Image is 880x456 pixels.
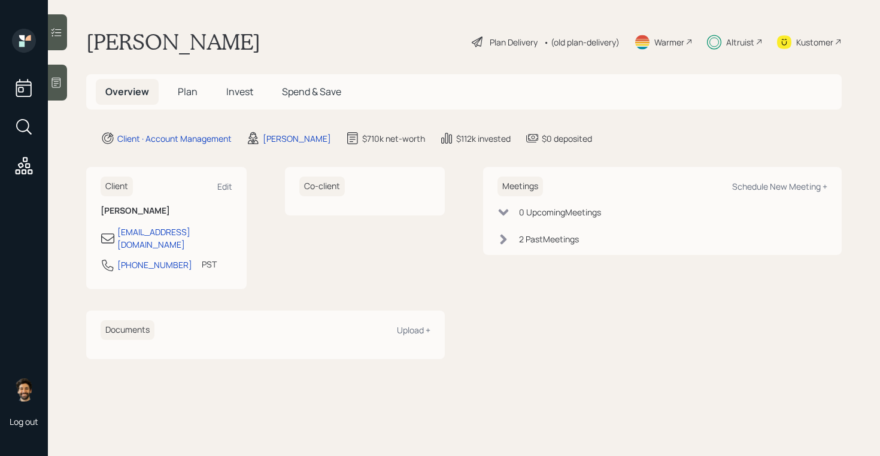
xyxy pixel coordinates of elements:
span: Invest [226,85,253,98]
h6: Meetings [497,177,543,196]
div: 2 Past Meeting s [519,233,579,245]
div: • (old plan-delivery) [544,36,620,48]
div: Upload + [397,324,430,336]
h6: Co-client [299,177,345,196]
div: Edit [217,181,232,192]
div: Altruist [726,36,754,48]
span: Spend & Save [282,85,341,98]
div: Client · Account Management [117,132,232,145]
div: Schedule New Meeting + [732,181,827,192]
img: eric-schwartz-headshot.png [12,378,36,402]
h6: Documents [101,320,154,340]
h6: [PERSON_NAME] [101,206,232,216]
div: Kustomer [796,36,833,48]
div: PST [202,258,217,270]
div: [EMAIL_ADDRESS][DOMAIN_NAME] [117,226,232,251]
div: Log out [10,416,38,427]
div: [PERSON_NAME] [263,132,331,145]
div: Warmer [654,36,684,48]
div: $710k net-worth [362,132,425,145]
div: $112k invested [456,132,511,145]
div: $0 deposited [542,132,592,145]
div: Plan Delivery [490,36,538,48]
div: 0 Upcoming Meeting s [519,206,601,218]
div: [PHONE_NUMBER] [117,259,192,271]
span: Plan [178,85,198,98]
h1: [PERSON_NAME] [86,29,260,55]
h6: Client [101,177,133,196]
span: Overview [105,85,149,98]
